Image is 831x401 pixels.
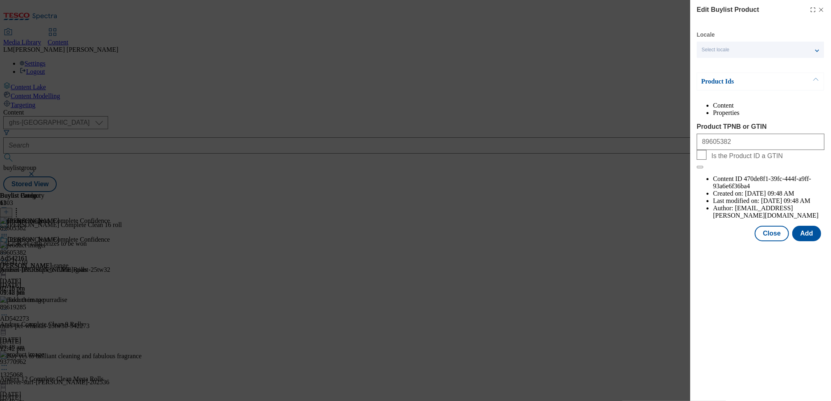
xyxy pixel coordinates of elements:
[713,175,811,189] span: 470de8f1-39fc-444f-a9ff-93a6e6f36ba4
[701,77,787,86] p: Product Ids
[713,175,824,190] li: Content ID
[713,205,824,219] li: Author:
[711,152,783,160] span: Is the Product ID a GTIN
[697,123,824,130] label: Product TPNB or GTIN
[702,47,729,53] span: Select locale
[713,205,819,219] span: [EMAIL_ADDRESS][PERSON_NAME][DOMAIN_NAME]
[745,190,794,197] span: [DATE] 09:48 AM
[697,33,715,37] label: Locale
[755,226,789,241] button: Close
[697,42,824,58] button: Select locale
[697,5,759,15] h4: Edit Buylist Product
[697,134,824,150] input: Enter 1 or 20 space separated Product TPNB or GTIN
[713,102,824,109] li: Content
[792,226,821,241] button: Add
[761,197,811,204] span: [DATE] 09:48 AM
[713,197,824,205] li: Last modified on:
[713,190,824,197] li: Created on:
[713,109,824,117] li: Properties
